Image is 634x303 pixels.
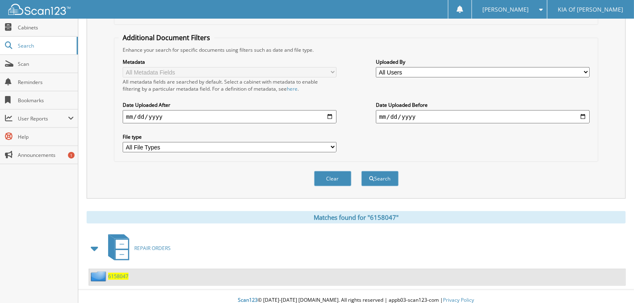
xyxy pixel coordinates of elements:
[482,7,529,12] span: [PERSON_NAME]
[8,4,70,15] img: scan123-logo-white.svg
[18,97,74,104] span: Bookmarks
[558,7,624,12] span: KIA Of [PERSON_NAME]
[108,273,128,280] a: 6158047
[18,133,74,140] span: Help
[18,151,74,159] span: Announcements
[287,85,298,92] a: here
[376,101,590,108] label: Date Uploaded Before
[91,271,108,281] img: folder2.png
[123,101,336,108] label: Date Uploaded After
[87,211,626,224] div: Matches found for "6158047"
[18,115,68,122] span: User Reports
[314,171,351,186] button: Clear
[376,110,590,123] input: end
[18,24,74,31] span: Cabinets
[68,152,75,159] div: 1
[123,78,336,92] div: All metadata fields are searched by default. Select a cabinet with metadata to enable filtering b...
[18,79,74,86] span: Reminders
[18,60,74,67] span: Scan
[18,42,73,49] span: Search
[123,133,336,140] label: File type
[123,110,336,123] input: start
[134,245,171,252] span: REPAIR ORDERS
[119,33,214,42] legend: Additional Document Filters
[123,58,336,65] label: Metadata
[119,46,594,53] div: Enhance your search for specific documents using filters such as date and file type.
[103,232,171,265] a: REPAIR ORDERS
[361,171,399,186] button: Search
[376,58,590,65] label: Uploaded By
